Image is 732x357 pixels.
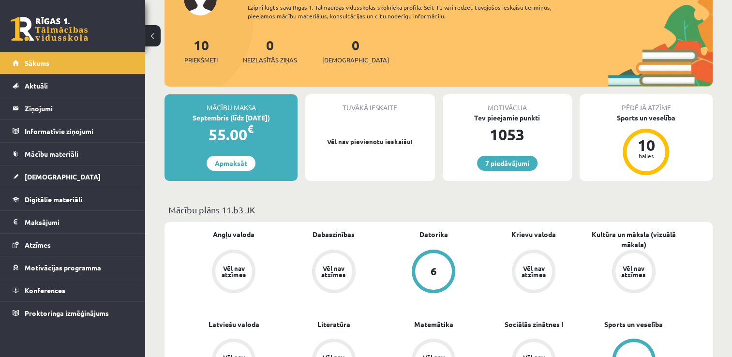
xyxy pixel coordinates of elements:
[320,265,347,278] div: Vēl nav atzīmes
[164,94,298,113] div: Mācību maksa
[322,36,389,65] a: 0[DEMOGRAPHIC_DATA]
[13,256,133,279] a: Motivācijas programma
[13,279,133,301] a: Konferences
[443,123,572,146] div: 1053
[168,203,709,216] p: Mācību plāns 11.b3 JK
[580,113,713,123] div: Sports un veselība
[583,250,684,295] a: Vēl nav atzīmes
[13,74,133,97] a: Aktuāli
[25,286,65,295] span: Konferences
[213,229,254,239] a: Angļu valoda
[25,263,101,272] span: Motivācijas programma
[631,153,660,159] div: balles
[580,94,713,113] div: Pēdējā atzīme
[13,234,133,256] a: Atzīmes
[247,122,254,136] span: €
[25,81,48,90] span: Aktuāli
[414,319,453,329] a: Matemātika
[284,250,384,295] a: Vēl nav atzīmes
[164,123,298,146] div: 55.00
[25,195,82,204] span: Digitālie materiāli
[484,250,584,295] a: Vēl nav atzīmes
[443,113,572,123] div: Tev pieejamie punkti
[25,149,78,158] span: Mācību materiāli
[13,97,133,119] a: Ziņojumi
[520,265,547,278] div: Vēl nav atzīmes
[505,319,563,329] a: Sociālās zinātnes I
[184,250,284,295] a: Vēl nav atzīmes
[313,229,355,239] a: Dabaszinības
[443,94,572,113] div: Motivācija
[25,240,51,249] span: Atzīmes
[25,309,109,317] span: Proktoringa izmēģinājums
[13,188,133,210] a: Digitālie materiāli
[184,55,218,65] span: Priekšmeti
[209,319,259,329] a: Latviešu valoda
[25,120,133,142] legend: Informatīvie ziņojumi
[604,319,663,329] a: Sports un veselība
[13,302,133,324] a: Proktoringa izmēģinājums
[419,229,448,239] a: Datorika
[220,265,247,278] div: Vēl nav atzīmes
[580,113,713,177] a: Sports un veselība 10 balles
[477,156,538,171] a: 7 piedāvājumi
[511,229,556,239] a: Krievu valoda
[317,319,350,329] a: Literatūra
[243,55,297,65] span: Neizlasītās ziņas
[13,143,133,165] a: Mācību materiāli
[431,266,437,277] div: 6
[384,250,484,295] a: 6
[620,265,647,278] div: Vēl nav atzīmes
[13,211,133,233] a: Maksājumi
[13,165,133,188] a: [DEMOGRAPHIC_DATA]
[305,94,434,113] div: Tuvākā ieskaite
[11,17,88,41] a: Rīgas 1. Tālmācības vidusskola
[184,36,218,65] a: 10Priekšmeti
[164,113,298,123] div: Septembris (līdz [DATE])
[13,120,133,142] a: Informatīvie ziņojumi
[25,172,101,181] span: [DEMOGRAPHIC_DATA]
[631,137,660,153] div: 10
[248,3,577,20] div: Laipni lūgts savā Rīgas 1. Tālmācības vidusskolas skolnieka profilā. Šeit Tu vari redzēt tuvojošo...
[243,36,297,65] a: 0Neizlasītās ziņas
[583,229,684,250] a: Kultūra un māksla (vizuālā māksla)
[25,59,49,67] span: Sākums
[207,156,255,171] a: Apmaksāt
[25,97,133,119] legend: Ziņojumi
[13,52,133,74] a: Sākums
[322,55,389,65] span: [DEMOGRAPHIC_DATA]
[25,211,133,233] legend: Maksājumi
[310,137,430,147] p: Vēl nav pievienotu ieskaišu!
